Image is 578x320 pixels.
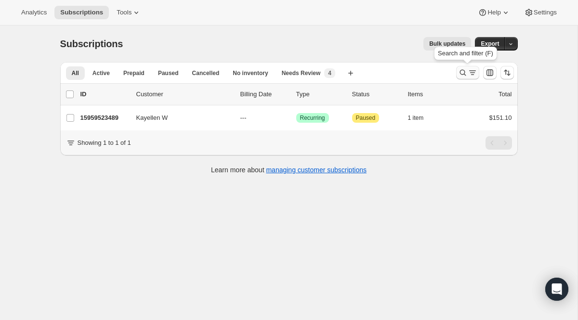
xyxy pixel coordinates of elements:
button: Help [472,6,516,19]
span: Active [92,69,110,77]
span: Paused [356,114,376,122]
button: Subscriptions [54,6,109,19]
span: Subscriptions [60,38,123,49]
span: Prepaid [123,69,144,77]
button: Customize table column order and visibility [483,66,497,79]
div: IDCustomerBilling DateTypeStatusItemsTotal [80,90,512,99]
nav: Pagination [486,136,512,150]
button: Analytics [15,6,53,19]
button: Kayellen W [131,110,227,126]
p: Status [352,90,400,99]
p: Billing Date [240,90,289,99]
span: 4 [328,69,331,77]
span: $151.10 [489,114,512,121]
span: --- [240,114,247,121]
a: managing customer subscriptions [266,166,367,174]
span: No inventory [233,69,268,77]
p: Customer [136,90,233,99]
div: Open Intercom Messenger [545,278,568,301]
span: Tools [117,9,131,16]
span: Bulk updates [429,40,465,48]
button: Settings [518,6,563,19]
button: Create new view [343,66,358,80]
span: Subscriptions [60,9,103,16]
p: 15959523489 [80,113,129,123]
div: Items [408,90,456,99]
p: ID [80,90,129,99]
span: Cancelled [192,69,220,77]
span: 1 item [408,114,424,122]
span: Export [481,40,499,48]
div: Type [296,90,344,99]
span: Recurring [300,114,325,122]
button: Sort the results [500,66,514,79]
span: Paused [158,69,179,77]
p: Learn more about [211,165,367,175]
span: Analytics [21,9,47,16]
div: 15959523489Kayellen W---SuccessRecurringAttentionPaused1 item$151.10 [80,111,512,125]
button: Export [475,37,505,51]
button: Bulk updates [423,37,471,51]
span: Needs Review [282,69,321,77]
span: Settings [534,9,557,16]
button: Search and filter results [456,66,479,79]
button: 1 item [408,111,434,125]
button: Tools [111,6,147,19]
span: All [72,69,79,77]
p: Total [499,90,512,99]
span: Kayellen W [136,113,168,123]
p: Showing 1 to 1 of 1 [78,138,131,148]
span: Help [487,9,500,16]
